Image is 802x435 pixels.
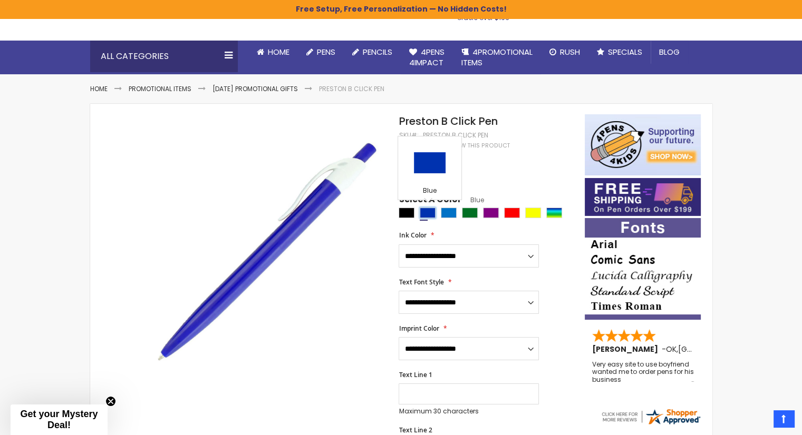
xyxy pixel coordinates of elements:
[461,46,533,68] span: 4PROMOTIONAL ITEMS
[461,195,484,204] span: Blue
[651,41,688,64] a: Blog
[462,207,478,218] div: Green
[143,130,384,370] img: preston-b-dk-blue_1.jpg
[453,41,541,75] a: 4PROMOTIONALITEMS
[401,186,459,197] div: Blue
[399,278,443,286] span: Text Font Style
[504,207,520,218] div: Red
[600,419,701,428] a: 4pens.com certificate URL
[774,410,794,427] a: Top
[541,41,588,64] a: Rush
[592,344,662,354] span: [PERSON_NAME]
[585,114,701,175] img: 4pens 4 kids
[399,207,414,218] div: Black
[363,46,392,57] span: Pencils
[441,207,457,218] div: Blue Light
[678,344,756,354] span: [GEOGRAPHIC_DATA]
[212,84,298,93] a: [DATE] Promotional Gifts
[268,46,289,57] span: Home
[666,344,677,354] span: OK
[248,41,298,64] a: Home
[420,207,436,218] div: Blue
[409,46,445,68] span: 4Pens 4impact
[588,41,651,64] a: Specials
[399,407,539,416] p: Maximum 30 characters
[560,46,580,57] span: Rush
[298,41,344,64] a: Pens
[317,46,335,57] span: Pens
[399,426,432,434] span: Text Line 2
[659,46,680,57] span: Blog
[585,178,701,216] img: Free shipping on orders over $199
[399,231,426,240] span: Ink Color
[90,84,108,93] a: Home
[344,41,401,64] a: Pencils
[422,131,488,140] div: Preston B Click Pen
[20,409,98,430] span: Get your Mystery Deal!
[319,85,384,93] li: Preston B Click Pen
[585,218,701,320] img: font-personalization-examples
[525,207,541,218] div: Yellow
[399,370,432,379] span: Text Line 1
[401,41,453,75] a: 4Pens4impact
[11,404,108,435] div: Get your Mystery Deal!Close teaser
[546,207,562,218] div: Assorted
[662,344,756,354] span: - ,
[105,396,116,407] button: Close teaser
[592,361,694,383] div: Very easy site to use boyfriend wanted me to order pens for his business
[399,114,497,128] span: Preston B Click Pen
[399,131,418,140] strong: SKU
[483,207,499,218] div: Purple
[399,324,439,333] span: Imprint Color
[90,41,238,72] div: All Categories
[129,84,191,93] a: Promotional Items
[608,46,642,57] span: Specials
[399,194,461,208] span: Select A Color
[600,407,701,426] img: 4pens.com widget logo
